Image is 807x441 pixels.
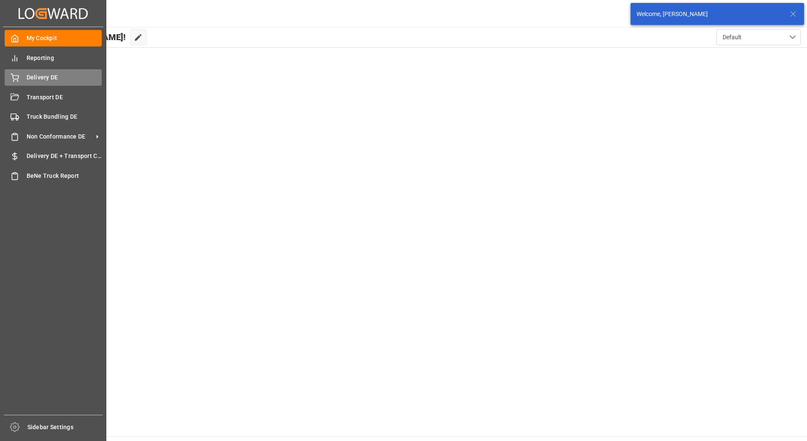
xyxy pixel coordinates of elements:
span: Delivery DE + Transport Cost [27,152,102,161]
span: Reporting [27,54,102,63]
span: Transport DE [27,93,102,102]
a: My Cockpit [5,30,102,46]
span: Hello [PERSON_NAME]! [35,29,126,45]
span: Truck Bundling DE [27,112,102,121]
a: Reporting [5,49,102,66]
span: Non Conformance DE [27,132,93,141]
span: My Cockpit [27,34,102,43]
a: Transport DE [5,89,102,105]
span: Delivery DE [27,73,102,82]
a: Truck Bundling DE [5,109,102,125]
a: BeNe Truck Report [5,167,102,184]
span: BeNe Truck Report [27,171,102,180]
a: Delivery DE + Transport Cost [5,148,102,164]
span: Sidebar Settings [27,423,103,432]
a: Delivery DE [5,69,102,86]
button: open menu [716,29,801,45]
div: Welcome, [PERSON_NAME] [636,10,782,19]
span: Default [723,33,742,42]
